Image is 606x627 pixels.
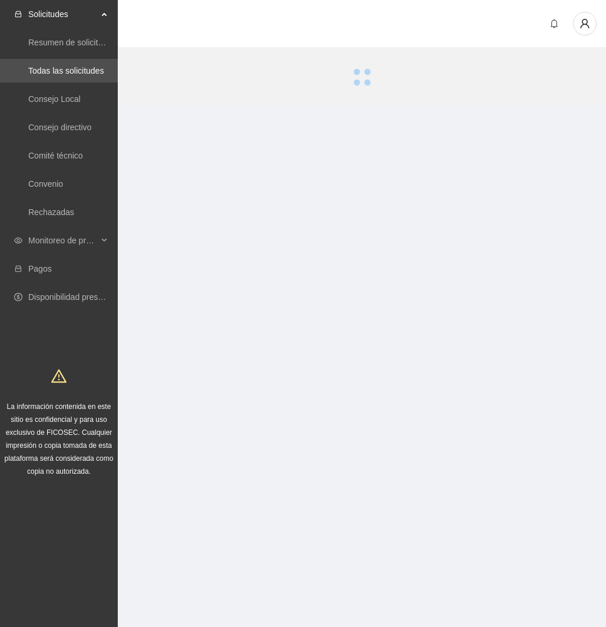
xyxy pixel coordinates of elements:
span: warning [51,368,67,384]
span: La información contenida en este sitio es confidencial y para uso exclusivo de FICOSEC. Cualquier... [5,402,114,476]
a: Pagos [28,264,52,273]
button: bell [545,14,564,33]
span: Solicitudes [28,2,98,26]
a: Consejo Local [28,94,81,104]
span: eye [14,236,22,245]
span: bell [545,19,563,28]
span: user [574,18,596,29]
span: Monitoreo de proyectos [28,229,98,252]
span: inbox [14,10,22,18]
a: Rechazadas [28,207,74,217]
a: Comité técnico [28,151,83,160]
a: Convenio [28,179,63,189]
button: user [573,12,597,35]
a: Todas las solicitudes [28,66,104,75]
a: Disponibilidad presupuestal [28,292,129,302]
a: Consejo directivo [28,123,91,132]
a: Resumen de solicitudes por aprobar [28,38,161,47]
